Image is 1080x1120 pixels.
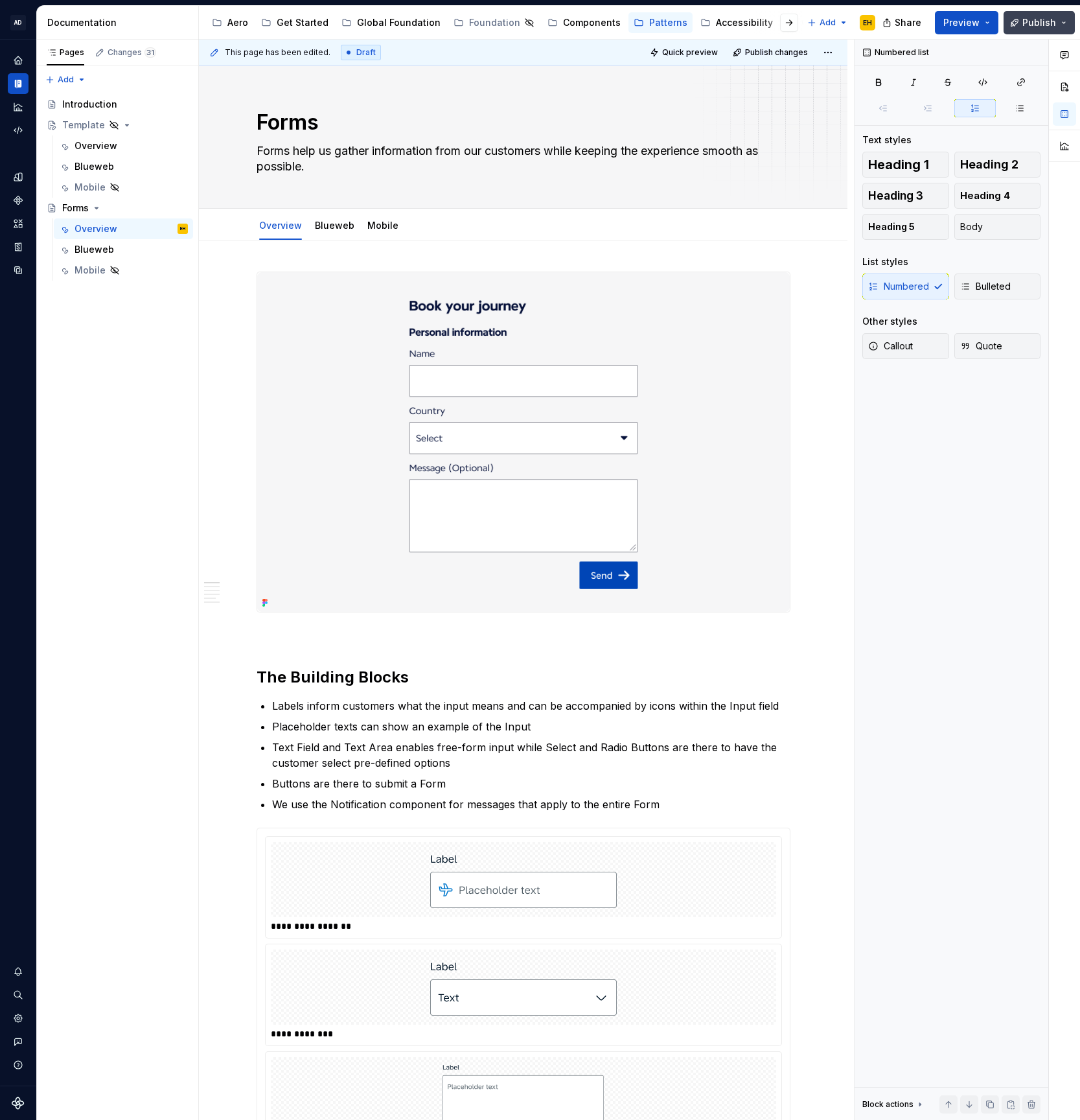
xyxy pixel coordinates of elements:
[862,255,908,268] div: List styles
[876,11,930,34] button: Share
[41,71,90,89] button: Add
[54,260,193,281] a: Mobile
[367,220,398,231] a: Mobile
[310,211,360,239] div: Blueweb
[54,135,193,156] a: Overview
[225,47,330,58] span: This page has been edited.
[257,272,790,612] img: 0666d9db-5b38-49ef-8dd0-744f75378424.png
[868,158,929,171] span: Heading 1
[448,12,540,33] a: Foundation
[254,141,788,177] textarea: Forms help us gather information from our customers while keeping the experience smooth as possible.
[745,47,808,58] span: Publish changes
[362,211,404,239] div: Mobile
[254,107,788,138] textarea: Forms
[227,16,248,29] div: Aero
[8,237,29,257] a: Storybook stories
[8,985,29,1005] button: Search ⌘K
[716,16,773,29] div: Accessibility
[646,43,724,62] button: Quick preview
[8,167,29,187] a: Design tokens
[863,17,872,28] div: EH
[272,719,790,734] p: Placeholder texts can show an example of the Input
[8,190,29,211] a: Components
[62,119,105,132] div: Template
[144,47,156,58] span: 31
[542,12,626,33] a: Components
[356,47,376,58] span: Draft
[10,15,26,30] div: AD
[8,961,29,982] button: Notifications
[75,139,117,152] div: Overview
[862,183,949,209] button: Heading 3
[272,776,790,791] p: Buttons are there to submit a Form
[862,1099,913,1110] div: Block actions
[862,134,912,146] div: Text styles
[75,264,106,277] div: Mobile
[277,16,328,29] div: Get Started
[180,222,185,235] div: EH
[954,333,1041,359] button: Quote
[563,16,621,29] div: Components
[954,274,1041,299] button: Bulleted
[254,211,307,239] div: Overview
[12,1097,25,1110] a: Supernova Logo
[729,43,814,62] button: Publish changes
[862,152,949,178] button: Heading 1
[54,239,193,260] a: Blueweb
[62,98,117,111] div: Introduction
[8,1031,29,1052] div: Contact support
[954,152,1041,178] button: Heading 2
[1004,11,1075,34] button: Publish
[868,189,923,202] span: Heading 3
[272,740,790,771] p: Text Field and Text Area enables free-form input while Select and Radio Buttons are there to have...
[8,73,29,94] a: Documentation
[803,14,852,32] button: Add
[960,189,1010,202] span: Heading 4
[272,797,790,812] p: We use the Notification component for messages that apply to the entire Form
[469,16,520,29] div: Foundation
[628,12,693,33] a: Patterns
[960,158,1018,171] span: Heading 2
[54,218,193,239] a: OverviewEH
[862,315,917,328] div: Other styles
[47,16,193,29] div: Documentation
[357,16,441,29] div: Global Foundation
[108,47,156,58] div: Changes
[8,120,29,141] a: Code automation
[862,333,949,359] button: Callout
[8,50,29,71] a: Home
[207,12,253,33] a: Aero
[54,156,193,177] a: Blueweb
[75,222,117,235] div: Overview
[943,16,980,29] span: Preview
[257,667,790,688] h2: The Building Blocks
[862,1095,925,1114] div: Block actions
[75,181,106,194] div: Mobile
[259,220,302,231] a: Overview
[695,12,778,33] a: Accessibility
[41,198,193,218] a: Forms
[58,75,74,85] span: Add
[62,202,89,215] div: Forms
[960,220,983,233] span: Body
[868,220,915,233] span: Heading 5
[935,11,998,34] button: Preview
[256,12,334,33] a: Get Started
[75,160,114,173] div: Blueweb
[1022,16,1056,29] span: Publish
[662,47,718,58] span: Quick preview
[336,12,446,33] a: Global Foundation
[960,280,1011,293] span: Bulleted
[8,1008,29,1029] a: Settings
[8,97,29,117] a: Analytics
[315,220,354,231] a: Blueweb
[207,10,801,36] div: Page tree
[649,16,687,29] div: Patterns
